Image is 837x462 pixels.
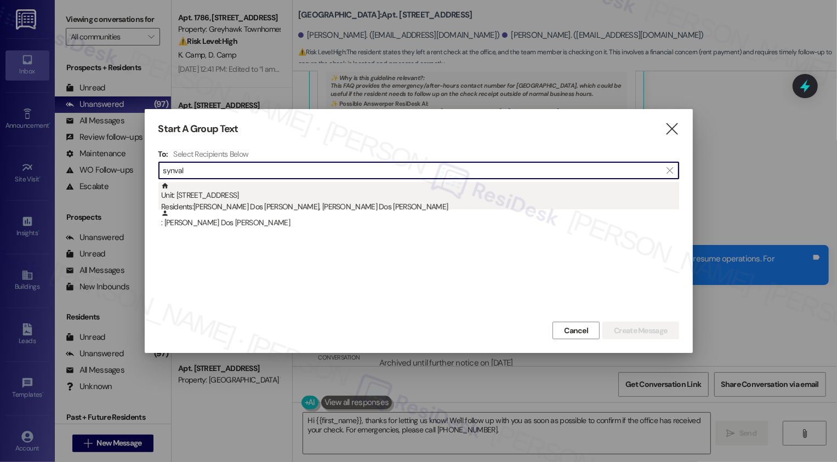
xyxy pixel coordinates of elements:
[553,322,600,339] button: Cancel
[564,325,588,336] span: Cancel
[158,182,679,209] div: Unit: [STREET_ADDRESS]Residents:[PERSON_NAME] Dos [PERSON_NAME], [PERSON_NAME] Dos [PERSON_NAME]
[161,182,679,213] div: Unit: [STREET_ADDRESS]
[161,209,679,229] div: : [PERSON_NAME] Dos [PERSON_NAME]
[158,123,238,135] h3: Start A Group Text
[602,322,679,339] button: Create Message
[667,166,673,175] i: 
[158,149,168,159] h3: To:
[661,162,679,179] button: Clear text
[163,163,661,178] input: Search for any contact or apartment
[614,325,667,336] span: Create Message
[161,201,679,213] div: Residents: [PERSON_NAME] Dos [PERSON_NAME], [PERSON_NAME] Dos [PERSON_NAME]
[664,123,679,135] i: 
[158,209,679,237] div: : [PERSON_NAME] Dos [PERSON_NAME]
[173,149,248,159] h4: Select Recipients Below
